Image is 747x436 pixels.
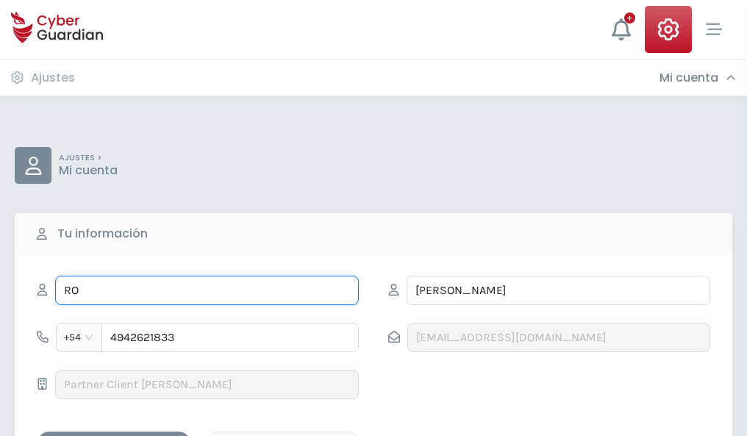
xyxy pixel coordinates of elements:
span: +54 [64,326,94,349]
p: Mi cuenta [59,163,118,178]
h3: Mi cuenta [660,71,718,85]
div: Mi cuenta [660,71,736,85]
div: + [624,12,635,24]
h3: Ajustes [31,71,75,85]
p: AJUSTES > [59,153,118,163]
b: Tu información [57,225,148,243]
